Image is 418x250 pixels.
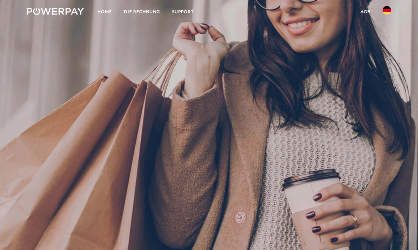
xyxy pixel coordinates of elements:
img: de [383,6,391,14]
a: Home [91,5,118,18]
iframe: Schaltfläche zum Öffnen des Messaging-Fensters [390,222,412,244]
a: DIE RECHNUNG [118,5,166,18]
a: SUPPORT [166,5,200,18]
a: agb [355,5,377,18]
img: logo-powerpay-white.svg [27,8,84,15]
